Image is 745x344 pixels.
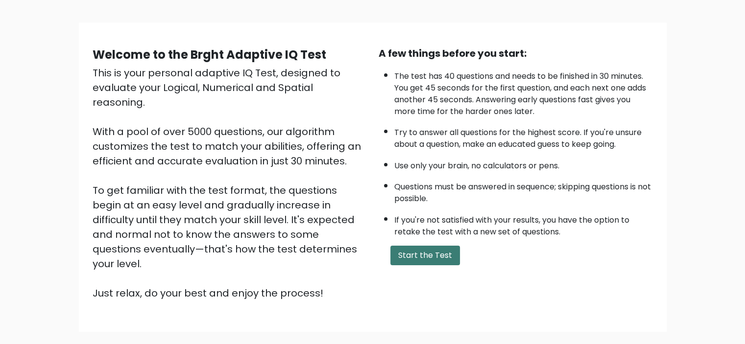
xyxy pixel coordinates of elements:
b: Welcome to the Brght Adaptive IQ Test [93,46,326,63]
li: Use only your brain, no calculators or pens. [394,155,653,172]
li: Try to answer all questions for the highest score. If you're unsure about a question, make an edu... [394,122,653,150]
li: Questions must be answered in sequence; skipping questions is not possible. [394,176,653,205]
li: The test has 40 questions and needs to be finished in 30 minutes. You get 45 seconds for the firs... [394,66,653,117]
div: A few things before you start: [379,46,653,61]
li: If you're not satisfied with your results, you have the option to retake the test with a new set ... [394,209,653,238]
button: Start the Test [390,246,460,265]
div: This is your personal adaptive IQ Test, designed to evaluate your Logical, Numerical and Spatial ... [93,66,367,300]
